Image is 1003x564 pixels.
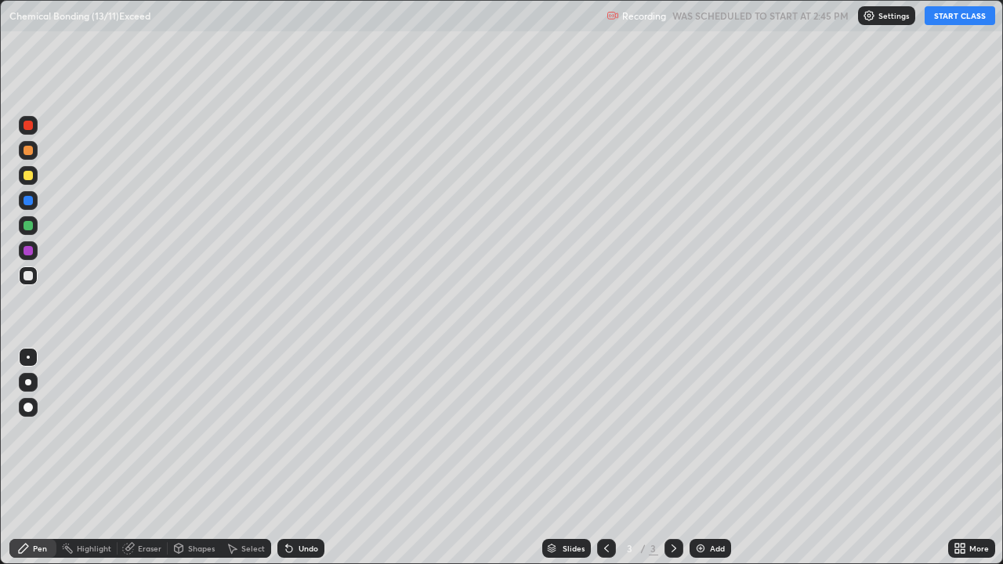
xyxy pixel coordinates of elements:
div: Slides [563,544,585,552]
p: Chemical Bonding (13/11)Exceed [9,9,150,22]
div: More [969,544,989,552]
div: 3 [649,541,658,555]
div: 3 [622,544,638,553]
p: Settings [878,12,909,20]
img: class-settings-icons [863,9,875,22]
h5: WAS SCHEDULED TO START AT 2:45 PM [672,9,849,23]
img: recording.375f2c34.svg [607,9,619,22]
div: Shapes [188,544,215,552]
div: / [641,544,646,553]
div: Highlight [77,544,111,552]
div: Eraser [138,544,161,552]
div: Select [241,544,265,552]
img: add-slide-button [694,542,707,555]
div: Undo [299,544,318,552]
button: START CLASS [925,6,995,25]
div: Pen [33,544,47,552]
div: Add [710,544,725,552]
p: Recording [622,10,666,22]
